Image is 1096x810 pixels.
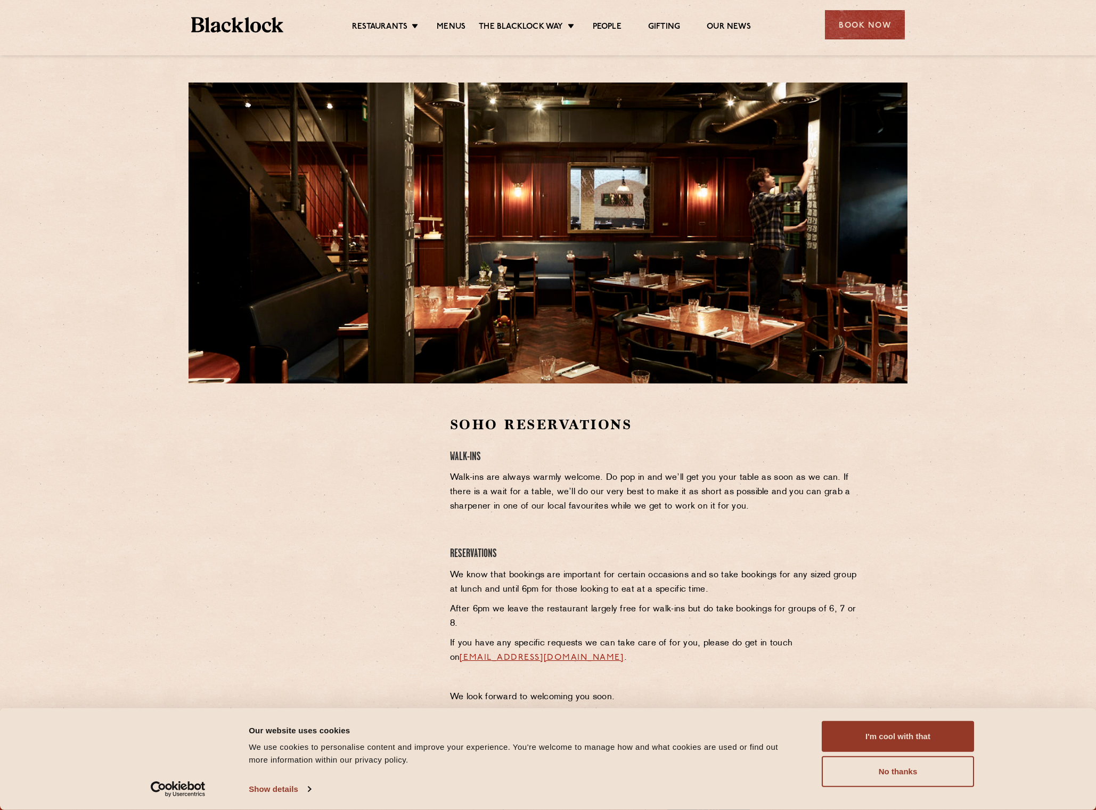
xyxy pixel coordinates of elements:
a: Restaurants [352,22,407,34]
button: No thanks [822,756,974,787]
a: Menus [437,22,465,34]
h4: Walk-Ins [450,450,858,464]
h2: Soho Reservations [450,415,858,434]
a: Show details [249,781,310,797]
p: If you have any specific requests we can take care of for you, please do get in touch on . [450,636,858,665]
p: We look forward to welcoming you soon. [450,690,858,705]
button: I'm cool with that [822,721,974,752]
a: People [593,22,621,34]
a: Usercentrics Cookiebot - opens in a new window [132,781,225,797]
a: Gifting [648,22,680,34]
div: Book Now [825,10,905,39]
img: BL_Textured_Logo-footer-cropped.svg [191,17,283,32]
a: The Blacklock Way [479,22,563,34]
div: Our website uses cookies [249,724,798,737]
h4: Reservations [450,547,858,561]
iframe: OpenTable make booking widget [276,415,396,576]
p: We know that bookings are important for certain occasions and so take bookings for any sized grou... [450,568,858,597]
p: Walk-ins are always warmly welcome. Do pop in and we’ll get you your table as soon as we can. If ... [450,471,858,514]
p: After 6pm we leave the restaurant largely free for walk-ins but do take bookings for groups of 6,... [450,602,858,631]
a: Our News [707,22,751,34]
a: [EMAIL_ADDRESS][DOMAIN_NAME] [460,653,624,662]
div: We use cookies to personalise content and improve your experience. You're welcome to manage how a... [249,741,798,766]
